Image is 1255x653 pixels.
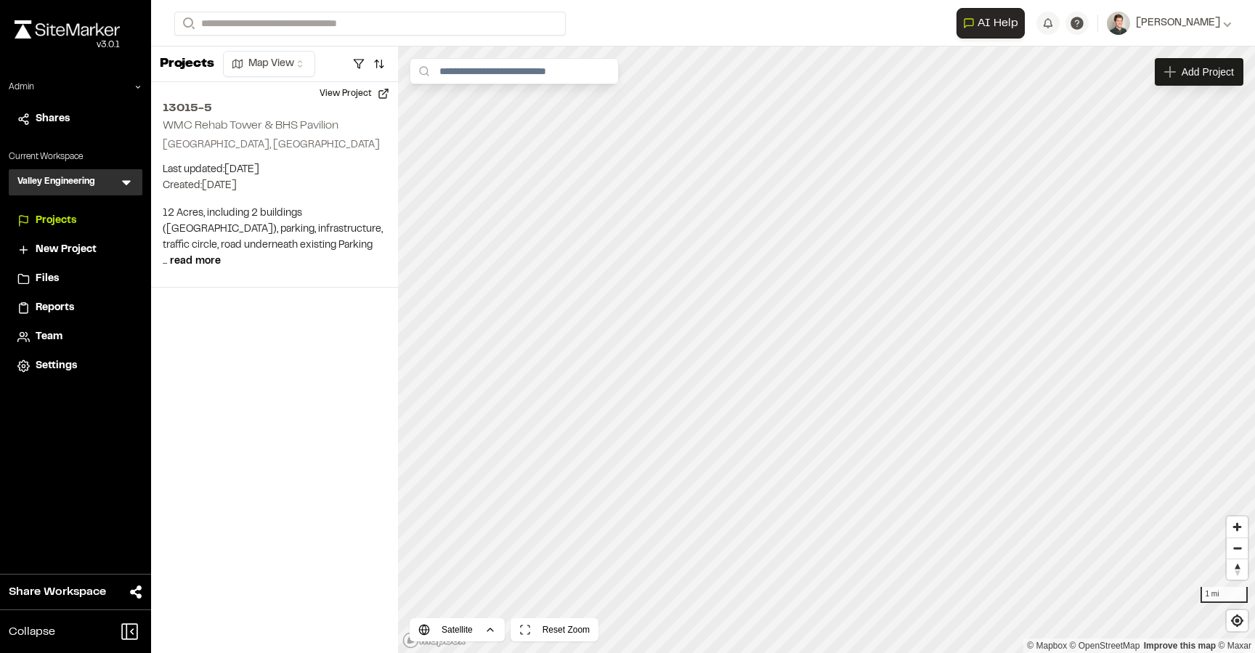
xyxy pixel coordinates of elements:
span: Team [36,329,62,345]
button: Satellite [410,618,505,641]
button: Reset bearing to north [1227,559,1248,580]
span: Settings [36,358,77,374]
a: New Project [17,242,134,258]
div: Open AI Assistant [957,8,1031,38]
a: Shares [17,111,134,127]
span: New Project [36,242,97,258]
a: Reports [17,300,134,316]
a: OpenStreetMap [1070,641,1140,651]
span: read more [170,257,221,266]
a: Mapbox logo [402,632,466,649]
p: Projects [160,54,214,74]
span: Collapse [9,623,55,641]
span: Projects [36,213,76,229]
span: Files [36,271,59,287]
span: [PERSON_NAME] [1136,15,1220,31]
button: Find my location [1227,610,1248,631]
p: Current Workspace [9,150,142,163]
button: Zoom in [1227,516,1248,538]
a: Mapbox [1027,641,1067,651]
span: Shares [36,111,70,127]
canvas: Map [398,46,1255,653]
p: Last updated: [DATE] [163,162,386,178]
h2: WMC Rehab Tower & BHS Pavilion [163,121,338,131]
button: Open AI Assistant [957,8,1025,38]
p: Created: [DATE] [163,178,386,194]
button: Zoom out [1227,538,1248,559]
button: Reset Zoom [511,618,598,641]
span: Reset bearing to north [1227,559,1248,580]
a: Map feedback [1144,641,1216,651]
div: Oh geez...please don't... [15,38,120,52]
div: 1 mi [1201,587,1248,603]
span: Reports [36,300,74,316]
p: [GEOGRAPHIC_DATA], [GEOGRAPHIC_DATA] [163,137,386,153]
span: Zoom out [1227,538,1248,559]
a: Projects [17,213,134,229]
h3: Valley Engineering [17,175,95,190]
h2: 13015-5 [163,100,386,117]
span: AI Help [978,15,1018,32]
button: [PERSON_NAME] [1107,12,1232,35]
p: 12 Acres, including 2 buildings ([GEOGRAPHIC_DATA]), parking, infrastructure, traffic circle, roa... [163,206,386,269]
span: Share Workspace [9,583,106,601]
span: Add Project [1182,65,1234,79]
p: Admin [9,81,34,94]
a: Settings [17,358,134,374]
img: rebrand.png [15,20,120,38]
a: Files [17,271,134,287]
button: Search [174,12,200,36]
a: Team [17,329,134,345]
img: User [1107,12,1130,35]
a: Maxar [1218,641,1251,651]
button: View Project [311,82,398,105]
